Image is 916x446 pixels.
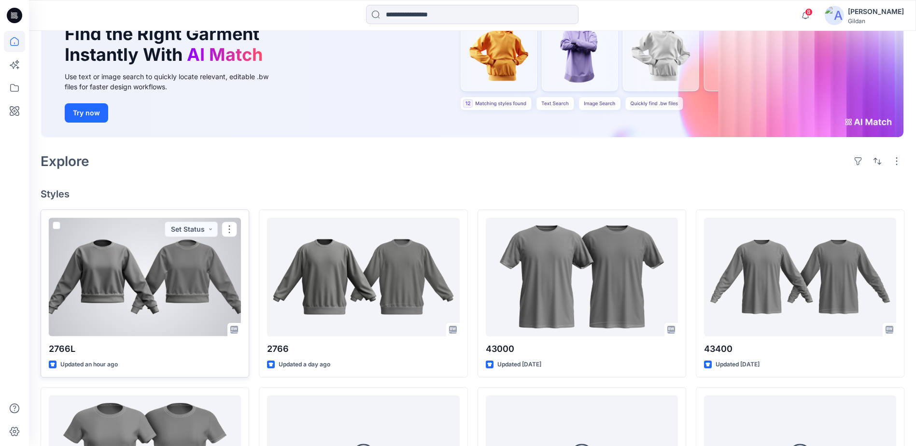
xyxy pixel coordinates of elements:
a: 43400 [704,218,896,336]
div: [PERSON_NAME] [848,6,904,17]
p: Updated [DATE] [716,360,760,370]
span: AI Match [187,44,263,65]
button: Try now [65,103,108,123]
span: 8 [805,8,813,16]
p: Updated [DATE] [497,360,541,370]
p: Updated an hour ago [60,360,118,370]
div: Use text or image search to quickly locate relevant, editable .bw files for faster design workflows. [65,71,282,92]
h2: Explore [41,153,89,169]
a: 2766L [49,218,241,336]
a: 2766 [267,218,459,336]
p: 2766L [49,342,241,356]
h1: Find the Right Garment Instantly With [65,24,268,65]
p: 43400 [704,342,896,356]
div: Gildan [848,17,904,25]
a: 43000 [486,218,678,336]
img: avatar [825,6,844,25]
p: 43000 [486,342,678,356]
h4: Styles [41,188,904,200]
p: Updated a day ago [279,360,330,370]
p: 2766 [267,342,459,356]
